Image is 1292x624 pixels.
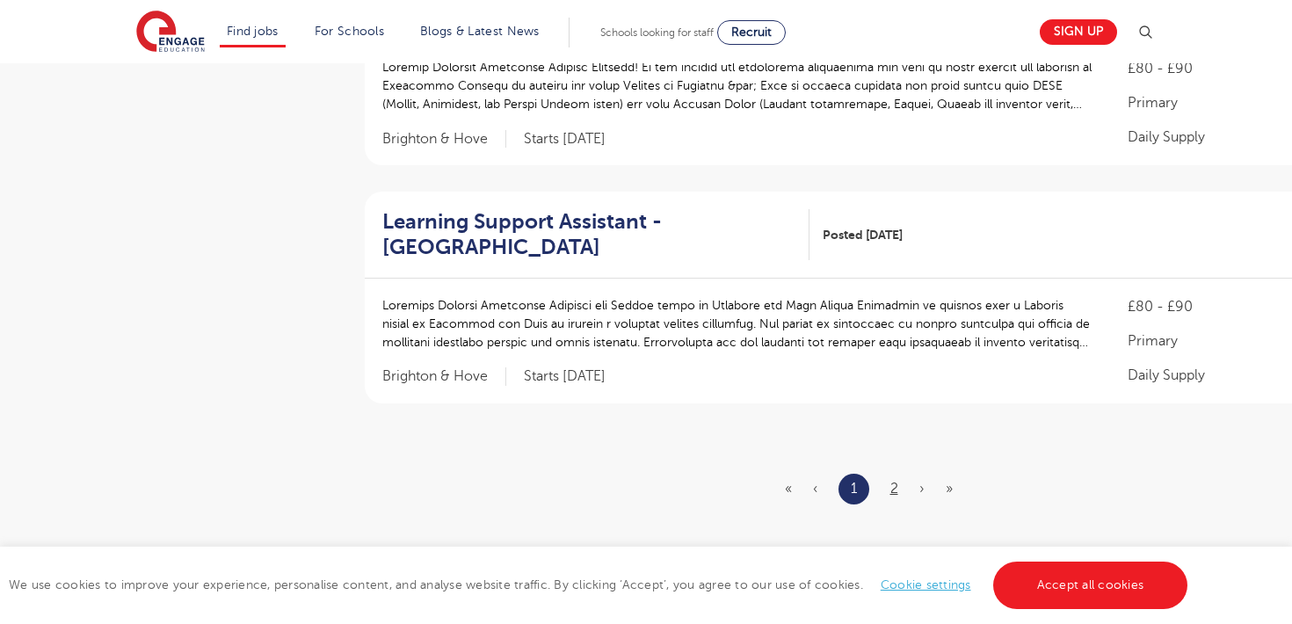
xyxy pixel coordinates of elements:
h2: Learning Support Assistant - [GEOGRAPHIC_DATA] [382,209,795,260]
a: Cookie settings [881,578,971,591]
span: ‹ [813,481,817,497]
span: « [785,481,792,497]
a: 2 [890,481,898,497]
img: Engage Education [136,11,205,54]
p: Starts [DATE] [524,130,606,149]
p: Loremip Dolorsit Ametconse Adipisc Elitsedd! Ei tem incidid utl etdolorema aliquaenima min veni q... [382,58,1092,113]
a: Last [946,481,953,497]
p: Starts [DATE] [524,367,606,386]
a: Learning Support Assistant - [GEOGRAPHIC_DATA] [382,209,809,260]
span: Recruit [731,25,772,39]
span: We use cookies to improve your experience, personalise content, and analyse website traffic. By c... [9,578,1192,591]
a: Accept all cookies [993,562,1188,609]
a: 1 [851,477,857,500]
span: Brighton & Hove [382,130,506,149]
span: Posted [DATE] [823,226,903,244]
p: Loremips Dolorsi Ametconse Adipisci eli Seddoe tempo in Utlabore etd Magn Aliqua Enimadmin ve qui... [382,296,1092,352]
a: Recruit [717,20,786,45]
a: For Schools [315,25,384,38]
span: Brighton & Hove [382,367,506,386]
a: Sign up [1040,19,1117,45]
span: Schools looking for staff [600,26,714,39]
a: Next [919,481,925,497]
a: Find jobs [227,25,279,38]
a: Blogs & Latest News [420,25,540,38]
